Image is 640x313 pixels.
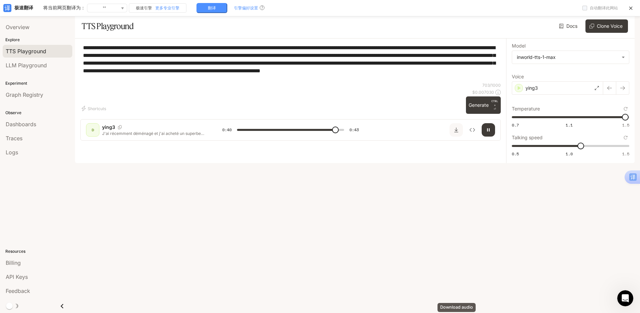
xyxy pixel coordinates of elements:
button: Shortcuts [80,103,109,114]
button: Copy Voice ID [115,125,125,129]
iframe: Intercom live chat [617,290,633,306]
p: Voice [512,74,524,79]
p: ying3 [526,85,538,91]
div: inworld-tts-1-max [512,51,629,64]
button: Inspect [466,123,479,137]
span: 0:43 [349,127,359,133]
p: Temperature [512,106,540,111]
button: Download audio [450,123,463,137]
span: 0.5 [512,151,519,157]
a: Docs [558,19,580,33]
span: 0:40 [222,127,232,133]
span: 0.7 [512,122,519,128]
div: Download audio [437,303,476,312]
p: $ 0.007030 [472,89,494,95]
span: 1.5 [622,151,629,157]
button: Reset to default [622,134,629,141]
p: ying3 [102,124,115,131]
span: 1.1 [566,122,573,128]
button: GenerateCTRL +⏎ [466,96,501,114]
span: 1.5 [622,122,629,128]
p: J'ai récemment déménagé et j'ai acheté un superbe jeu de tournevis très pratique. Utiliser les ou... [102,131,206,136]
div: D [87,125,98,135]
div: inworld-tts-1-max [517,54,618,61]
button: Clone Voice [585,19,628,33]
button: Reset to default [622,105,629,112]
h1: TTS Playground [82,19,134,33]
p: 703 / 1000 [482,82,501,88]
span: 1.0 [566,151,573,157]
p: Model [512,44,526,48]
p: CTRL + [491,99,498,107]
p: ⏎ [491,99,498,111]
p: Talking speed [512,135,543,140]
